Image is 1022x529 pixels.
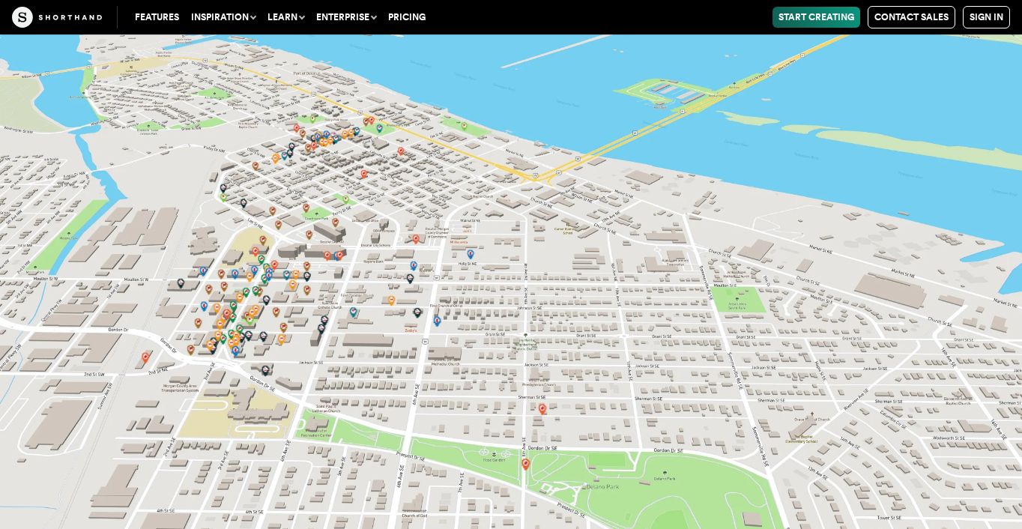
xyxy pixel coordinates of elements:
[310,7,382,28] button: Enterprise
[963,6,1010,28] a: Sign in
[382,7,432,28] a: Pricing
[261,7,310,28] button: Learn
[185,7,261,28] button: Inspiration
[129,7,185,28] a: Features
[772,7,860,28] a: Start Creating
[868,6,955,28] a: Contact Sales
[12,7,102,28] img: The Craft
